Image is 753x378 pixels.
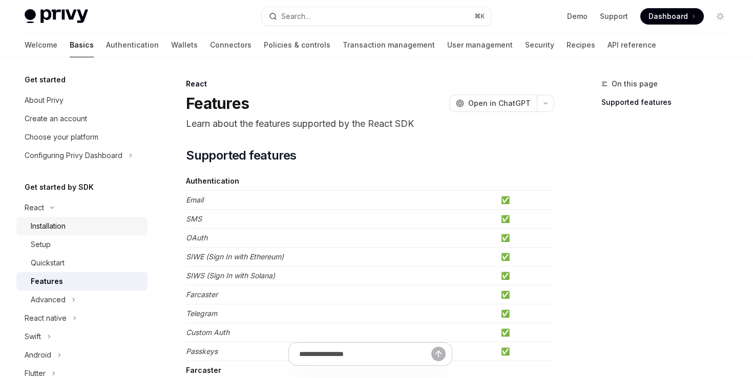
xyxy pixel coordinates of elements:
a: Demo [567,11,588,21]
a: About Privy [16,91,148,109]
td: ✅ [497,285,554,304]
a: Welcome [25,33,57,57]
a: Wallets [171,33,198,57]
p: Learn about the features supported by the React SDK [186,117,554,131]
a: Installation [16,217,148,235]
button: Send message [431,347,446,361]
a: Connectors [210,33,252,57]
a: Choose your platform [16,128,148,146]
em: Telegram [186,309,217,318]
span: Supported features [186,147,296,164]
h5: Get started by SDK [25,181,94,193]
a: Support [600,11,628,21]
td: ✅ [497,229,554,248]
td: ✅ [497,266,554,285]
a: Setup [16,235,148,254]
a: API reference [608,33,656,57]
div: Search... [281,10,310,23]
a: Transaction management [343,33,435,57]
td: ✅ [497,323,554,342]
div: Choose your platform [25,131,98,143]
a: Basics [70,33,94,57]
div: React [186,79,554,89]
td: ✅ [497,191,554,210]
div: Quickstart [31,257,65,269]
button: Open in ChatGPT [449,95,537,112]
a: Recipes [567,33,595,57]
em: Farcaster [186,290,218,299]
em: SMS [186,214,202,223]
a: Quickstart [16,254,148,272]
div: Configuring Privy Dashboard [25,149,122,162]
img: light logo [25,9,88,24]
a: Create an account [16,109,148,128]
a: Supported features [601,94,737,110]
a: Features [16,272,148,291]
div: Swift [25,330,41,343]
div: Features [31,275,63,287]
div: React [25,202,44,214]
span: ⌘ K [474,12,485,20]
div: Android [25,349,51,361]
em: Custom Auth [186,328,229,337]
div: Advanced [31,294,66,306]
td: ✅ [497,248,554,266]
em: Email [186,195,203,204]
em: SIWS (Sign In with Solana) [186,271,275,280]
div: React native [25,312,67,324]
span: Dashboard [649,11,688,21]
span: On this page [612,78,658,90]
button: Toggle dark mode [712,8,728,25]
a: User management [447,33,513,57]
a: Policies & controls [264,33,330,57]
h5: Get started [25,74,66,86]
div: Create an account [25,113,87,125]
span: Open in ChatGPT [468,98,531,108]
td: ✅ [497,304,554,323]
a: Security [525,33,554,57]
strong: Authentication [186,176,239,185]
a: Authentication [106,33,159,57]
div: Setup [31,238,51,251]
em: SIWE (Sign In with Ethereum) [186,252,284,261]
h1: Features [186,94,249,113]
a: Dashboard [640,8,704,25]
td: ✅ [497,210,554,229]
div: About Privy [25,94,64,106]
button: Search...⌘K [262,7,491,26]
div: Installation [31,220,66,232]
em: OAuth [186,233,207,242]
